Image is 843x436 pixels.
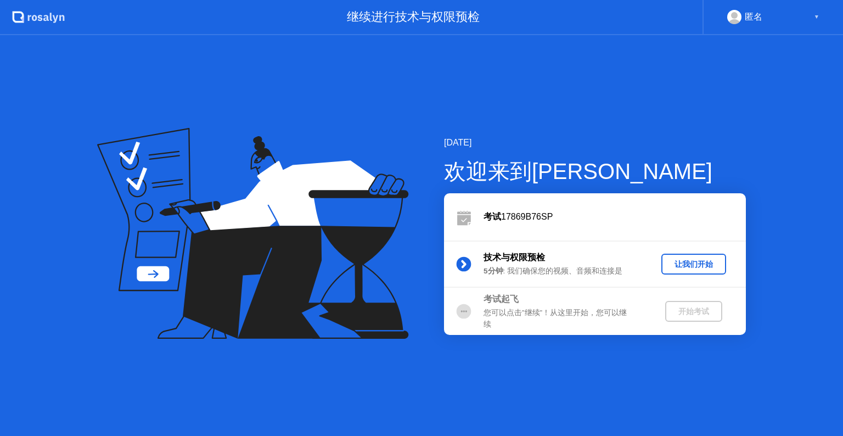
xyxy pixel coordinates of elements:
[665,301,722,322] button: 开始考试
[745,10,762,24] div: 匿名
[484,253,545,262] b: 技术与权限预检
[484,212,501,221] b: 考试
[444,155,746,188] div: 欢迎来到[PERSON_NAME]
[814,10,819,24] div: ▼
[444,136,746,149] div: [DATE]
[666,259,722,270] div: 让我们开始
[484,308,642,330] div: 您可以点击”继续”！从这里开始，您可以继续
[484,266,642,277] div: : 我们确保您的视频、音频和连接是
[670,306,718,317] div: 开始考试
[484,294,519,304] b: 考试起飞
[661,254,726,275] button: 让我们开始
[484,267,503,275] b: 5分钟
[484,210,746,223] div: 17869B76SP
